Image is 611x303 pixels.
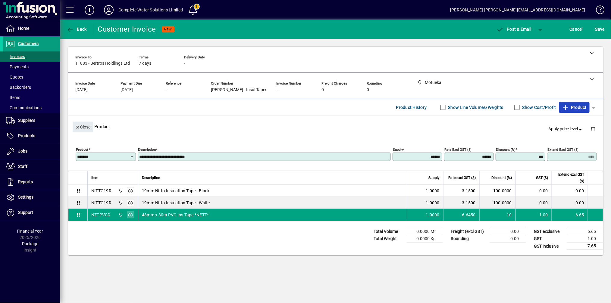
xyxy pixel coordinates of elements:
td: 0.00 [490,228,526,235]
span: Communications [6,105,42,110]
span: 1.0000 [426,200,440,206]
span: Motueka [117,187,124,194]
td: 100.0000 [479,185,515,197]
span: 0 [367,88,369,92]
a: Suppliers [3,113,60,128]
span: Close [75,122,91,132]
span: ost & Email [497,27,531,32]
span: Product History [396,103,427,112]
button: Post & Email [493,24,534,35]
span: 19mm Nitto Insulation Tape - White [142,200,210,206]
span: Description [142,175,160,181]
td: 0.0000 Kg [407,235,443,243]
div: [PERSON_NAME] [PERSON_NAME][EMAIL_ADDRESS][DOMAIN_NAME] [450,5,585,15]
span: Suppliers [18,118,35,123]
span: [DATE] [75,88,88,92]
td: 0.0000 M³ [407,228,443,235]
mat-label: Supply [393,147,403,152]
td: Total Volume [371,228,407,235]
a: Knowledge Base [591,1,603,21]
mat-label: Rate excl GST ($) [444,147,472,152]
td: GST inclusive [531,243,567,250]
button: Product History [394,102,429,113]
span: P [507,27,510,32]
a: Backorders [3,82,60,92]
button: Close [73,122,93,132]
span: Extend excl GST ($) [556,171,584,184]
label: Show Cost/Profit [521,104,556,110]
button: Profile [99,5,118,15]
span: 7 days [139,61,151,66]
td: Rounding [448,235,490,243]
app-page-header-button: Delete [586,126,600,131]
button: Back [65,24,88,35]
div: 3.1500 [447,188,476,194]
td: 0.00 [552,185,588,197]
span: Home [18,26,29,31]
span: Rate excl GST ($) [448,175,476,181]
span: Supply [428,175,440,181]
div: Complete Water Solutions Limited [118,5,183,15]
a: Payments [3,62,60,72]
td: 0.00 [515,185,552,197]
span: NEW [164,27,172,31]
td: GST exclusive [531,228,567,235]
span: [PERSON_NAME] - Insul Tapes [211,88,267,92]
span: Apply price level [549,126,584,132]
td: 0.00 [552,197,588,209]
a: Products [3,128,60,144]
span: Back [67,27,87,32]
td: Total Weight [371,235,407,243]
span: Invoices [6,54,25,59]
app-page-header-button: Close [71,124,95,129]
td: 1.00 [515,209,552,221]
span: Jobs [18,149,27,153]
td: 0.00 [515,197,552,209]
mat-label: Discount (%) [496,147,515,152]
button: Save [594,24,606,35]
div: 6.6450 [447,212,476,218]
td: GST [531,235,567,243]
button: Cancel [568,24,584,35]
button: Product [559,102,590,113]
span: 1.0000 [426,188,440,194]
span: Products [18,133,35,138]
span: Settings [18,195,33,199]
td: 0.00 [490,235,526,243]
span: 19mm Nitto Insulation Tape - Black [142,188,210,194]
span: 11883 - Bertros Holdlings Ltd [75,61,130,66]
span: Discount (%) [491,175,512,181]
div: 3.1500 [447,200,476,206]
div: NITTO19R [91,200,111,206]
mat-label: Extend excl GST ($) [547,147,578,152]
td: Freight (excl GST) [448,228,490,235]
app-page-header-button: Back [60,24,93,35]
span: GST ($) [536,175,548,181]
a: Support [3,205,60,220]
label: Show Line Volumes/Weights [447,104,503,110]
span: Item [91,175,99,181]
button: Apply price level [546,124,586,134]
span: - [276,88,277,92]
div: Product [68,116,603,138]
div: NITTO19R [91,188,111,194]
span: Product [562,103,587,112]
span: Package [22,241,38,246]
span: 1.0000 [426,212,440,218]
td: 100.0000 [479,197,515,209]
span: Staff [18,164,27,169]
div: Customer Invoice [98,24,156,34]
a: Items [3,92,60,103]
button: Add [80,5,99,15]
span: - [166,88,167,92]
span: Motueka [117,212,124,218]
td: 6.65 [567,228,603,235]
a: Jobs [3,144,60,159]
span: Motueka [117,199,124,206]
a: Invoices [3,51,60,62]
div: NZTPVCD [91,212,111,218]
a: Staff [3,159,60,174]
span: S [595,27,598,32]
td: 7.65 [567,243,603,250]
span: Customers [18,41,39,46]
